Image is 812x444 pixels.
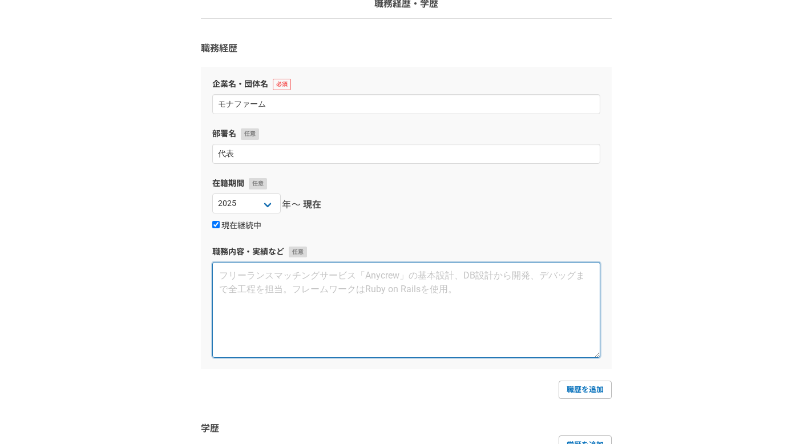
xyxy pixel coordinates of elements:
input: エニィクルー株式会社 [212,94,600,114]
label: 現在継続中 [212,221,261,231]
span: 年〜 [282,198,302,212]
label: 企業名・団体名 [212,78,600,90]
input: 開発2部 [212,144,600,164]
label: 部署名 [212,128,600,140]
a: 職歴を追加 [559,381,612,399]
label: 職務内容・実績など [212,246,600,258]
h3: 学歴 [201,422,612,435]
span: 現在 [303,198,321,212]
input: 現在継続中 [212,221,220,228]
h3: 職務経歴 [201,42,612,55]
label: 在籍期間 [212,177,600,189]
